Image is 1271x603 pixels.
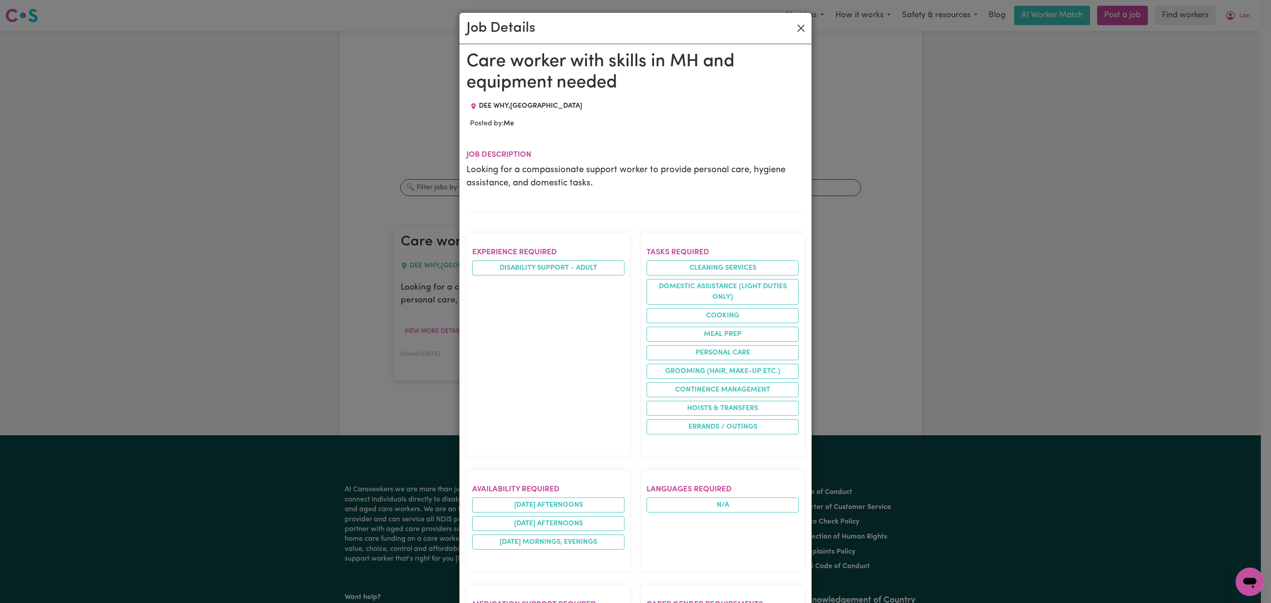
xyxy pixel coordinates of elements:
[472,485,624,494] h2: Availability required
[647,327,799,342] li: Meal prep
[472,535,624,550] li: [DATE] mornings, evenings
[466,20,535,37] h2: Job Details
[472,260,624,275] li: Disability support - Adult
[472,497,624,513] li: [DATE] afternoons
[647,497,799,513] span: N/A
[472,516,624,531] li: [DATE] afternoons
[647,279,799,305] li: Domestic assistance (light duties only)
[466,163,805,190] p: Looking for a compassionate support worker to provide personal care, hygiene assistance, and dome...
[647,485,799,494] h2: Languages required
[647,248,799,257] h2: Tasks required
[647,260,799,275] li: Cleaning services
[647,308,799,323] li: Cooking
[794,21,808,35] button: Close
[466,150,805,159] h2: Job description
[466,101,586,111] div: Job location: DEE WHY, New South Wales
[466,51,805,94] h1: Care worker with skills in MH and equipment needed
[647,419,799,434] li: Errands / Outings
[647,401,799,416] li: Hoists & transfers
[1236,568,1264,596] iframe: Button to launch messaging window, conversation in progress
[479,102,582,109] span: DEE WHY , [GEOGRAPHIC_DATA]
[647,345,799,360] li: Personal care
[470,120,514,127] span: Posted by:
[647,382,799,397] li: Continence management
[472,248,624,257] h2: Experience required
[647,364,799,379] li: Grooming (hair, make-up etc.)
[504,120,514,127] b: Me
